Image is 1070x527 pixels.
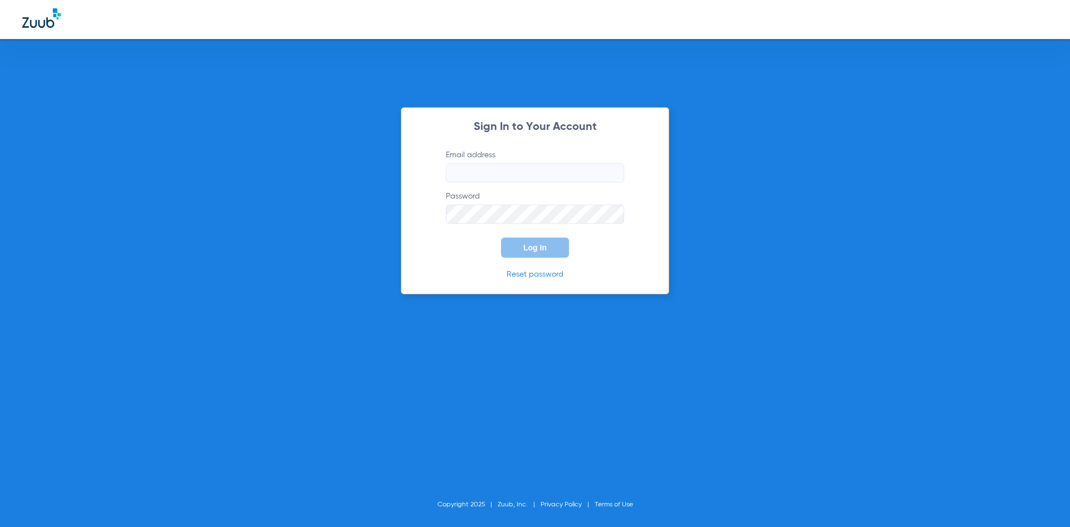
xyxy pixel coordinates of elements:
[541,501,582,508] a: Privacy Policy
[595,501,633,508] a: Terms of Use
[429,122,641,133] h2: Sign In to Your Account
[437,499,498,510] li: Copyright 2025
[501,238,569,258] button: Log In
[446,205,624,224] input: Password
[446,191,624,224] label: Password
[446,149,624,182] label: Email address
[507,270,563,278] a: Reset password
[498,499,541,510] li: Zuub, Inc.
[22,8,61,28] img: Zuub Logo
[446,163,624,182] input: Email address
[523,243,547,252] span: Log In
